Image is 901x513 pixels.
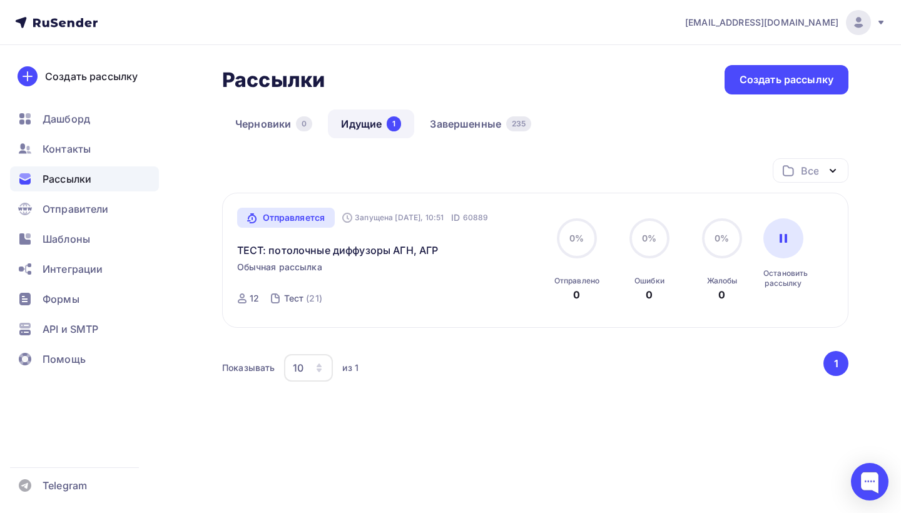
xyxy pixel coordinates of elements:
[10,196,159,221] a: Отправители
[43,352,86,367] span: Помощь
[10,287,159,312] a: Формы
[43,231,90,246] span: Шаблоны
[45,69,138,84] div: Создать рассылку
[642,233,656,243] span: 0%
[237,208,335,228] a: Отправляется
[506,116,531,131] div: 235
[685,10,886,35] a: [EMAIL_ADDRESS][DOMAIN_NAME]
[222,362,275,374] div: Показывать
[10,136,159,161] a: Контакты
[773,158,848,183] button: Все
[554,276,599,286] div: Отправлено
[718,287,725,302] div: 0
[569,233,584,243] span: 0%
[646,287,653,302] div: 0
[283,288,323,308] a: Тест (21)
[43,111,90,126] span: Дашборд
[328,109,414,138] a: Идущие1
[634,276,664,286] div: Ошибки
[250,292,259,305] div: 12
[43,478,87,493] span: Telegram
[342,362,359,374] div: из 1
[685,16,838,29] span: [EMAIL_ADDRESS][DOMAIN_NAME]
[763,268,803,288] div: Остановить рассылку
[43,171,91,186] span: Рассылки
[387,116,401,131] div: 1
[43,141,91,156] span: Контакты
[237,243,439,258] a: ТЕСТ: потолочные диффузоры АГН, АГР
[293,360,303,375] div: 10
[43,201,109,216] span: Отправители
[296,116,312,131] div: 0
[417,109,544,138] a: Завершенные235
[451,211,460,224] span: ID
[43,322,98,337] span: API и SMTP
[715,233,729,243] span: 0%
[222,68,325,93] h2: Рассылки
[740,73,833,87] div: Создать рассылку
[822,351,849,376] ul: Pagination
[10,166,159,191] a: Рассылки
[10,106,159,131] a: Дашборд
[463,211,489,224] span: 60889
[342,213,444,223] div: Запущена [DATE], 10:51
[222,109,325,138] a: Черновики0
[283,353,333,382] button: 10
[707,276,738,286] div: Жалобы
[43,262,103,277] span: Интеграции
[801,163,818,178] div: Все
[284,292,304,305] div: Тест
[306,292,322,305] div: (21)
[823,351,848,376] button: Go to page 1
[43,292,79,307] span: Формы
[10,226,159,251] a: Шаблоны
[237,261,322,273] span: Обычная рассылка
[573,287,580,302] div: 0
